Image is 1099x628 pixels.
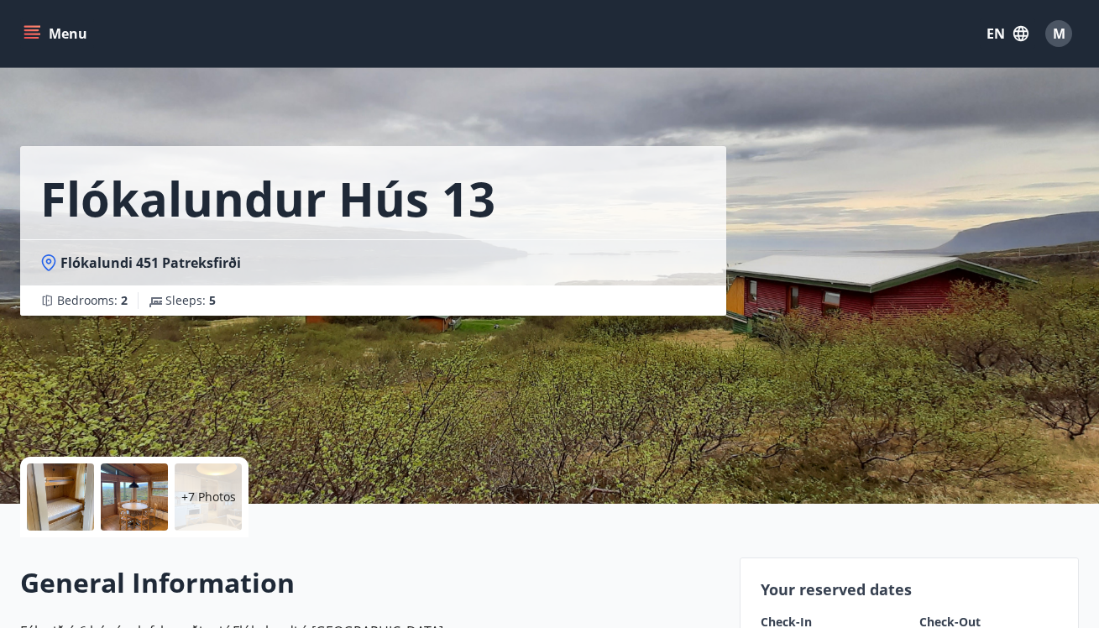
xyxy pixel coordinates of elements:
[1053,24,1065,43] span: M
[761,578,1058,600] p: Your reserved dates
[20,18,94,49] button: menu
[60,254,241,272] span: Flókalundi 451 Patreksfirði
[20,564,720,601] h2: General Information
[980,18,1035,49] button: EN
[181,489,236,505] p: +7 Photos
[209,292,216,308] span: 5
[57,292,128,309] span: Bedrooms :
[1039,13,1079,54] button: M
[40,166,495,230] h1: Flókalundur hús 13
[121,292,128,308] span: 2
[165,292,216,309] span: Sleeps :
